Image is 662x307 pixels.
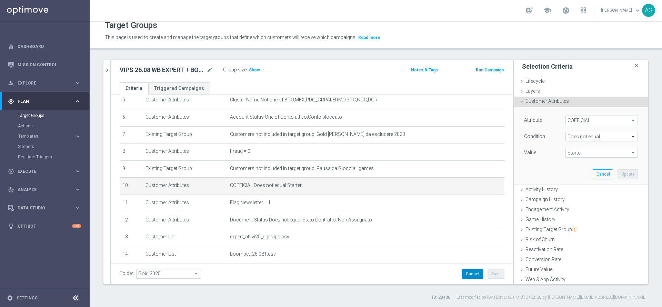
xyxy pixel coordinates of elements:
span: Lifecycle [525,78,544,84]
div: Optibot [8,217,81,235]
button: Cancel [462,269,483,279]
a: Dashboard [18,37,81,56]
span: Risk of Churn [525,237,555,242]
span: Cluster Name Not one of BPO,MFX,PDG_GRPALERMO,SPC,NGC,DGR [230,97,378,103]
td: 15 [120,263,143,280]
i: keyboard_arrow_right [74,205,81,211]
i: keyboard_arrow_right [74,98,81,105]
span: Fraud = 0 [230,148,250,154]
a: [PERSON_NAME]keyboard_arrow_down [600,5,642,16]
div: Streams [18,141,89,152]
span: Show [249,68,260,72]
a: Settings [17,296,38,300]
div: Templates [18,134,74,138]
button: track_changes Analyze keyboard_arrow_right [8,187,81,192]
i: keyboard_arrow_right [74,133,81,140]
i: close [633,61,640,70]
i: keyboard_arrow_right [74,186,81,193]
div: Execute [8,168,74,175]
i: person_search [8,80,14,86]
span: Flag Newsletter = 1 [230,200,271,206]
a: Criteria [120,82,148,95]
label: ID: 23430 [432,295,450,300]
i: keyboard_arrow_right [74,80,81,86]
td: Customer Attributes [143,195,228,212]
span: Explore [18,81,74,85]
label: : [247,67,248,73]
button: chevron_right [103,60,110,80]
div: Realtime Triggers [18,152,89,162]
button: play_circle_outline Execute keyboard_arrow_right [8,169,81,174]
button: lightbulb Optibot +10 [8,224,81,229]
td: 11 [120,195,143,212]
div: Dashboard [8,37,81,56]
i: mode_edit [207,66,213,74]
span: Data Studio [18,206,74,210]
div: Target Groups [18,110,89,121]
div: Mission Control [8,56,81,74]
button: Update [618,169,638,179]
button: Save [488,269,504,279]
span: Execute [18,169,74,174]
span: Templates [18,134,68,138]
label: Last modified on [DATE] at 6:12 PM UTC+02:00 by [PERSON_NAME][EMAIL_ADDRESS][DOMAIN_NAME] [457,295,646,300]
td: Existing Target Group [143,263,228,280]
lable: Condition [524,133,545,139]
td: Customer Attributes [143,109,228,126]
span: Account Status One of Conto attivo,Conto bloccato [230,114,342,120]
span: Conversion Rate [525,257,561,262]
td: 8 [120,143,143,161]
i: chevron_right [104,67,110,73]
a: Realtime Triggers [18,154,72,160]
td: Customer Attributes [143,178,228,195]
td: 13 [120,229,143,246]
span: Plan [18,99,74,103]
h2: VIPS 26.08 WB EXPERT + BOOMBET [120,66,205,74]
i: lightbulb [8,223,14,229]
span: expert_attivi25_ggr-vips.csv [230,234,289,240]
button: Cancel [593,169,613,179]
button: gps_fixed Plan keyboard_arrow_right [8,99,81,104]
h1: Target Groups [105,20,157,30]
h3: Selection Criteria [522,62,573,70]
div: Data Studio keyboard_arrow_right [8,205,81,211]
button: Templates keyboard_arrow_right [18,133,81,139]
span: Reactivation Rate [525,247,563,252]
button: Read more [358,34,381,41]
span: Engagement Activity [525,207,569,212]
i: settings [7,295,13,301]
button: person_search Explore keyboard_arrow_right [8,80,81,86]
button: Mission Control [8,62,81,68]
span: keyboard_arrow_down [634,7,641,14]
span: Customers not included in target group: Gold [PERSON_NAME] da escludere 2023 [230,131,405,137]
div: Plan [8,98,74,105]
div: Templates [18,131,89,141]
td: 10 [120,178,143,195]
td: Customer Attributes [143,143,228,161]
span: Game History [525,217,555,222]
a: Target Groups [18,113,72,118]
div: Actions [18,121,89,131]
lable: Attribute [524,117,542,123]
td: Customer List [143,229,228,246]
div: AG [642,4,655,17]
div: equalizer Dashboard [8,44,81,49]
span: school [543,7,551,14]
td: 5 [120,92,143,109]
td: 6 [120,109,143,126]
label: Value [524,149,536,156]
span: boombet_26.081.csv [230,251,276,257]
td: 9 [120,160,143,178]
span: Customer Attributes [525,98,569,104]
i: play_circle_outline [8,168,14,175]
td: 7 [120,126,143,143]
a: Actions [18,123,72,129]
span: Web & App Activity [525,277,565,282]
span: Campaign History [525,197,565,202]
